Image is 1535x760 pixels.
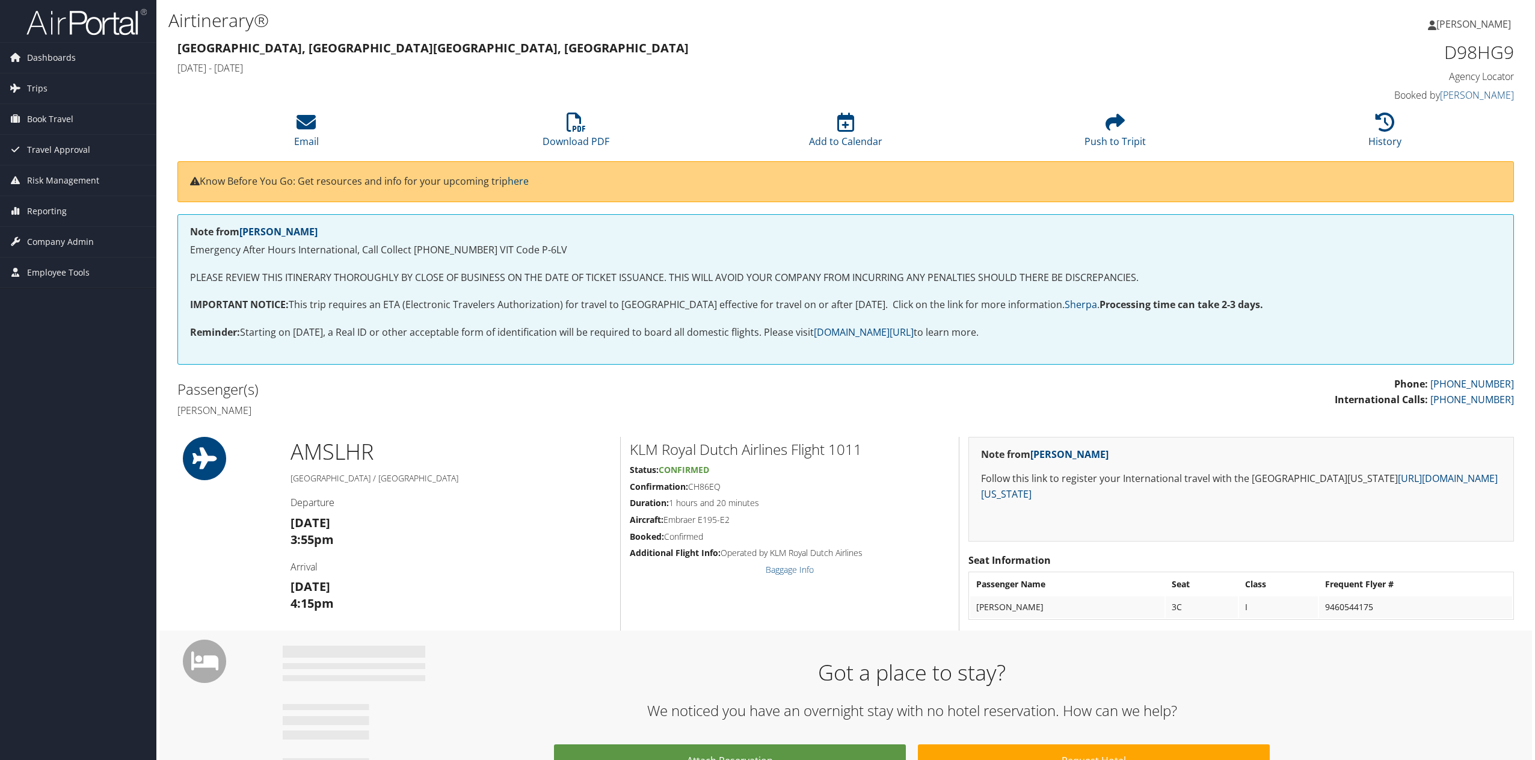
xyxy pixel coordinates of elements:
[1428,6,1523,42] a: [PERSON_NAME]
[177,379,837,400] h2: Passenger(s)
[291,560,611,573] h4: Arrival
[1166,596,1238,618] td: 3C
[292,658,1532,688] h1: Got a place to stay?
[1319,573,1512,595] th: Frequent Flyer #
[27,258,90,288] span: Employee Tools
[630,547,721,558] strong: Additional Flight Info:
[630,497,950,509] h5: 1 hours and 20 minutes
[1166,573,1238,595] th: Seat
[190,325,1501,341] p: Starting on [DATE], a Real ID or other acceptable form of identification will be required to boar...
[1430,377,1514,391] a: [PHONE_NUMBER]
[27,196,67,226] span: Reporting
[970,573,1164,595] th: Passenger Name
[27,227,94,257] span: Company Admin
[177,40,689,56] strong: [GEOGRAPHIC_DATA], [GEOGRAPHIC_DATA] [GEOGRAPHIC_DATA], [GEOGRAPHIC_DATA]
[291,472,611,484] h5: [GEOGRAPHIC_DATA] / [GEOGRAPHIC_DATA]
[291,437,611,467] h1: AMS LHR
[1239,573,1318,595] th: Class
[630,464,659,475] strong: Status:
[294,119,319,148] a: Email
[1440,88,1514,102] a: [PERSON_NAME]
[1319,596,1512,618] td: 9460544175
[1394,377,1428,391] strong: Phone:
[190,243,1501,258] p: Emergency After Hours International, Call Collect [PHONE_NUMBER] VIT Code P-6LV
[630,481,950,493] h5: CH86EQ
[809,119,882,148] a: Add to Calendar
[630,497,669,508] strong: Duration:
[291,496,611,509] h4: Departure
[27,135,90,165] span: Travel Approval
[766,564,814,575] a: Baggage Info
[1030,448,1109,461] a: [PERSON_NAME]
[630,439,950,460] h2: KLM Royal Dutch Airlines Flight 1011
[27,104,73,134] span: Book Travel
[508,175,529,188] a: here
[291,578,330,595] strong: [DATE]
[630,531,950,543] h5: Confirmed
[1436,17,1511,31] span: [PERSON_NAME]
[291,531,334,548] strong: 3:55pm
[27,43,76,73] span: Dashboards
[190,298,289,311] strong: IMPORTANT NOTICE:
[190,270,1501,286] p: PLEASE REVIEW THIS ITINERARY THOROUGHLY BY CLOSE OF BUSINESS ON THE DATE OF TICKET ISSUANCE. THIS...
[968,554,1051,567] strong: Seat Information
[292,700,1532,721] h2: We noticed you have an overnight stay with no hotel reservation. How can we help?
[814,326,914,339] a: [DOMAIN_NAME][URL]
[291,514,330,531] strong: [DATE]
[190,297,1501,313] p: This trip requires an ETA (Electronic Travelers Authorization) for travel to [GEOGRAPHIC_DATA] ef...
[659,464,709,475] span: Confirmed
[1193,70,1514,83] h4: Agency Locator
[1430,393,1514,406] a: [PHONE_NUMBER]
[168,8,1071,33] h1: Airtinerary®
[1335,393,1428,406] strong: International Calls:
[1084,119,1146,148] a: Push to Tripit
[26,8,147,36] img: airportal-logo.png
[27,165,99,196] span: Risk Management
[981,471,1501,502] p: Follow this link to register your International travel with the [GEOGRAPHIC_DATA][US_STATE]
[630,547,950,559] h5: Operated by KLM Royal Dutch Airlines
[543,119,609,148] a: Download PDF
[630,514,950,526] h5: Embraer E195-E2
[1368,119,1401,148] a: History
[177,404,837,417] h4: [PERSON_NAME]
[1065,298,1097,311] a: Sherpa
[190,326,240,339] strong: Reminder:
[291,595,334,611] strong: 4:15pm
[981,448,1109,461] strong: Note from
[190,174,1501,190] p: Know Before You Go: Get resources and info for your upcoming trip
[190,225,318,238] strong: Note from
[630,514,663,525] strong: Aircraft:
[177,61,1175,75] h4: [DATE] - [DATE]
[1100,298,1263,311] strong: Processing time can take 2-3 days.
[970,596,1164,618] td: [PERSON_NAME]
[1193,88,1514,102] h4: Booked by
[27,73,48,103] span: Trips
[239,225,318,238] a: [PERSON_NAME]
[630,531,664,542] strong: Booked:
[1239,596,1318,618] td: I
[1193,40,1514,65] h1: D98HG9
[630,481,688,492] strong: Confirmation:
